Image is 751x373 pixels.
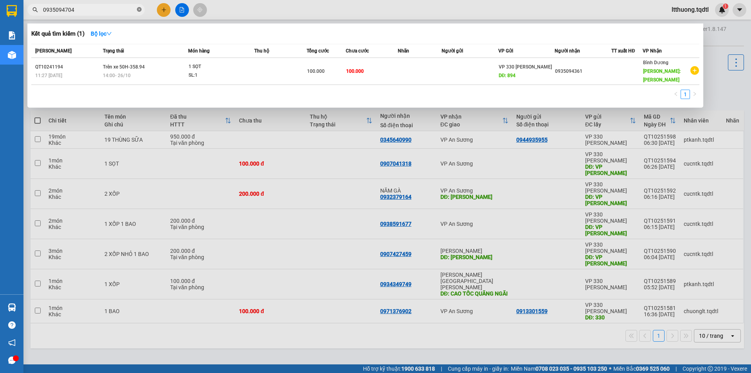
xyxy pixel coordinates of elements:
[91,31,112,37] strong: Bộ lọc
[674,92,678,96] span: left
[84,27,118,40] button: Bộ lọcdown
[8,339,16,346] span: notification
[254,48,269,54] span: Thu hộ
[43,5,135,14] input: Tìm tên, số ĐT hoặc mã đơn
[690,66,699,75] span: plus-circle
[498,48,513,54] span: VP Gửi
[690,90,699,99] li: Next Page
[32,7,38,13] span: search
[681,90,690,99] a: 1
[31,30,84,38] h3: Kết quả tìm kiếm ( 1 )
[8,31,16,40] img: solution-icon
[103,48,124,54] span: Trạng thái
[499,73,516,78] span: DĐ: 894
[8,321,16,329] span: question-circle
[671,90,681,99] button: left
[7,5,17,17] img: logo-vxr
[346,68,364,74] span: 100.000
[8,51,16,59] img: warehouse-icon
[35,73,62,78] span: 11:27 [DATE]
[643,60,668,65] span: Bình Dương
[8,303,16,312] img: warehouse-icon
[692,92,697,96] span: right
[398,48,409,54] span: Nhãn
[137,7,142,12] span: close-circle
[346,48,369,54] span: Chưa cước
[671,90,681,99] li: Previous Page
[103,73,131,78] span: 14:00 - 26/10
[103,64,145,70] span: Trên xe 50H-358.94
[555,67,611,76] div: 0935094361
[442,48,463,54] span: Người gửi
[643,68,681,83] span: [PERSON_NAME]: [PERSON_NAME]
[555,48,580,54] span: Người nhận
[189,63,247,71] div: 1 SỌT
[8,357,16,364] span: message
[188,48,210,54] span: Món hàng
[690,90,699,99] button: right
[643,48,662,54] span: VP Nhận
[307,48,329,54] span: Tổng cước
[611,48,635,54] span: TT xuất HĐ
[137,6,142,14] span: close-circle
[307,68,325,74] span: 100.000
[189,71,247,80] div: SL: 1
[35,63,101,71] div: QT10241194
[35,48,72,54] span: [PERSON_NAME]
[106,31,112,36] span: down
[499,64,552,70] span: VP 330 [PERSON_NAME]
